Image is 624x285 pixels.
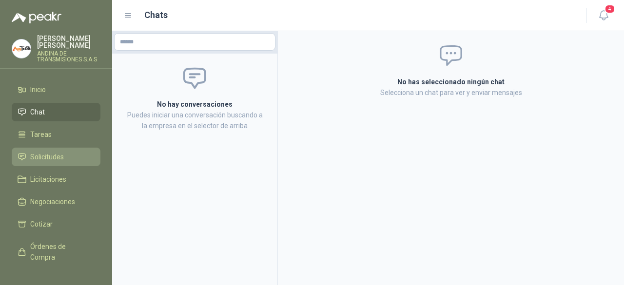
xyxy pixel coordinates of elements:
a: Licitaciones [12,170,100,189]
span: Solicitudes [30,152,64,162]
span: Chat [30,107,45,117]
span: Cotizar [30,219,53,229]
h1: Chats [144,8,168,22]
h2: No hay conversaciones [124,99,266,110]
span: 4 [604,4,615,14]
a: Tareas [12,125,100,144]
span: Negociaciones [30,196,75,207]
a: Inicio [12,80,100,99]
p: Puedes iniciar una conversación buscando a la empresa en el selector de arriba [124,110,266,131]
p: Selecciona un chat para ver y enviar mensajes [290,87,612,98]
img: Logo peakr [12,12,61,23]
h2: No has seleccionado ningún chat [290,76,612,87]
span: Inicio [30,84,46,95]
span: Tareas [30,129,52,140]
a: Chat [12,103,100,121]
a: Órdenes de Compra [12,237,100,266]
a: Cotizar [12,215,100,233]
p: [PERSON_NAME] [PERSON_NAME] [37,35,100,49]
button: 4 [595,7,612,24]
a: Solicitudes [12,148,100,166]
span: Órdenes de Compra [30,241,91,263]
span: Licitaciones [30,174,66,185]
a: Negociaciones [12,192,100,211]
p: ANDINA DE TRANSMISIONES S.A.S [37,51,100,62]
img: Company Logo [12,39,31,58]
